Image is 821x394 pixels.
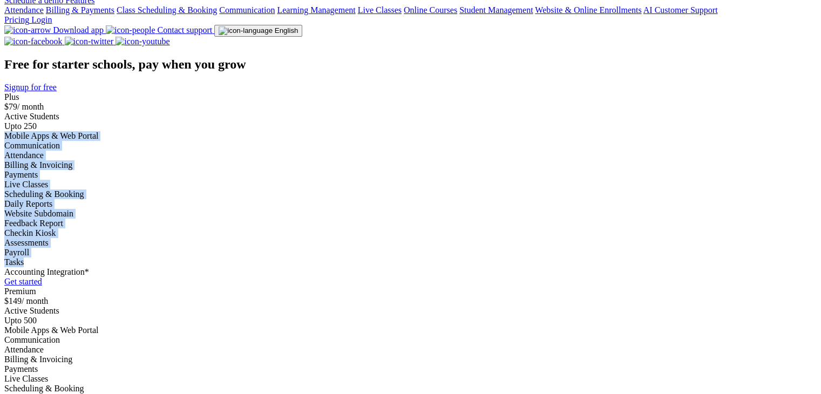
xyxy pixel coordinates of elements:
[4,37,63,46] img: icon-facebook
[4,141,817,151] div: Communication
[31,15,52,24] a: Login
[4,25,106,35] a: Download app
[106,25,155,35] img: icon-people
[4,25,51,35] img: icon-arrow
[22,296,48,305] span: / month
[4,316,817,325] div: Upto 500
[219,26,273,35] img: icon-language
[4,325,817,335] div: Mobile Apps & Web Portal
[4,277,42,286] a: Get started
[4,121,817,131] div: Upto 250
[65,37,114,46] img: icon-twitter
[116,37,169,46] img: icon-youtube
[4,92,817,102] div: Plus
[535,5,641,15] a: Website & Online Enrollments
[117,5,217,15] a: Class Scheduling & Booking
[4,374,817,384] div: Live Classes
[4,5,44,15] a: Attendance
[4,131,817,141] div: Mobile Apps & Web Portal
[4,160,817,170] div: Billing & Invoicing
[46,5,114,15] a: Billing & Payments
[4,228,817,238] div: Checkin Kiosk
[4,83,57,92] a: Signup for free
[277,5,355,15] a: Learning Management
[4,364,817,374] div: Payments
[219,5,275,15] a: Communication
[4,170,817,180] div: Payments
[275,26,298,35] span: English
[358,5,402,15] a: Live Classes
[4,257,817,267] div: Tasks
[4,15,29,24] span: Pricing
[157,25,212,35] span: Contact support
[643,5,718,15] a: AI Customer Support
[4,267,817,277] div: Accounting Integration*
[4,151,817,160] div: Attendance
[4,306,817,316] div: Active Students
[4,238,817,248] div: Assessments
[4,287,817,296] div: Premium
[106,25,214,35] a: Contact support
[4,112,817,121] div: Active Students
[4,209,817,219] div: Website Subdomain
[4,199,817,209] div: Daily Reports
[4,384,817,393] div: Scheduling & Booking
[4,345,817,355] div: Attendance
[459,5,533,15] a: Student Management
[4,335,817,345] div: Communication
[4,248,817,257] div: Payroll
[4,296,22,305] span: $149
[4,180,817,189] div: Live Classes
[4,219,817,228] div: Feedback Report
[4,15,31,24] a: Pricing
[4,355,817,364] div: Billing & Invoicing
[404,5,457,15] a: Online Courses
[4,189,817,199] div: Scheduling & Booking
[17,102,44,111] span: / month
[53,25,104,35] span: Download app
[214,25,302,37] button: change language
[4,102,17,111] span: $79
[4,57,817,72] h1: Free for starter schools, pay when you grow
